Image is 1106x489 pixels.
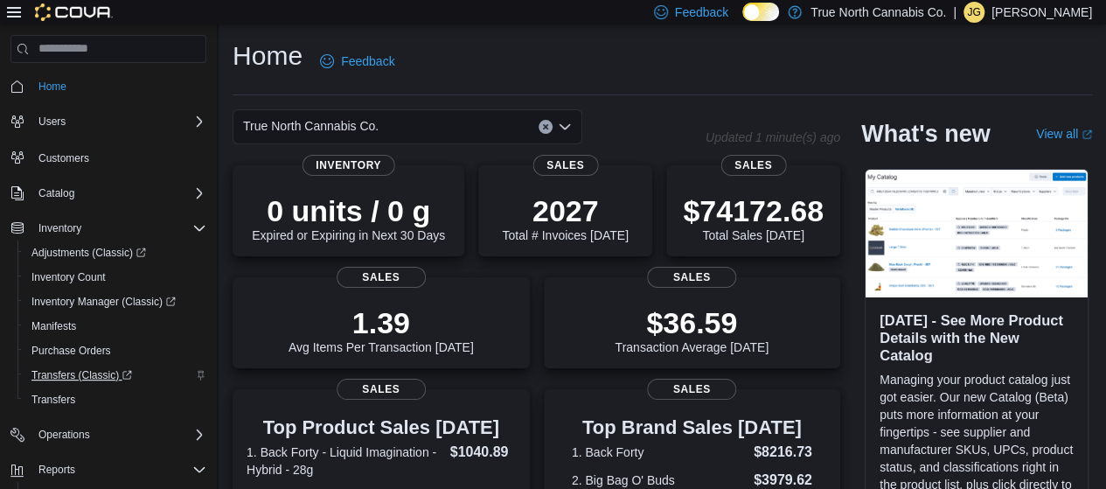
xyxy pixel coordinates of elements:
[233,38,303,73] h1: Home
[31,295,176,309] span: Inventory Manager (Classic)
[17,314,213,339] button: Manifests
[24,316,83,337] a: Manifests
[24,340,118,361] a: Purchase Orders
[17,388,213,412] button: Transfers
[31,459,206,480] span: Reports
[502,193,628,242] div: Total # Invoices [DATE]
[31,146,206,168] span: Customers
[683,193,824,228] p: $74172.68
[31,246,146,260] span: Adjustments (Classic)
[31,344,111,358] span: Purchase Orders
[289,305,474,340] p: 1.39
[880,311,1074,364] h3: [DATE] - See More Product Details with the New Catalog
[24,242,153,263] a: Adjustments (Classic)
[38,151,89,165] span: Customers
[289,305,474,354] div: Avg Items Per Transaction [DATE]
[24,316,206,337] span: Manifests
[31,393,75,407] span: Transfers
[615,305,769,354] div: Transaction Average [DATE]
[539,120,553,134] button: Clear input
[31,75,206,97] span: Home
[38,221,81,235] span: Inventory
[31,218,88,239] button: Inventory
[38,428,90,442] span: Operations
[31,76,73,97] a: Home
[991,2,1092,23] p: [PERSON_NAME]
[24,267,113,288] a: Inventory Count
[17,265,213,290] button: Inventory Count
[247,444,443,479] dt: 1. Back Forty - Liquid Imagination - Hybrid - 28g
[31,270,106,284] span: Inventory Count
[3,73,213,99] button: Home
[31,111,206,132] span: Users
[24,389,206,410] span: Transfers
[31,368,132,382] span: Transfers (Classic)
[31,183,81,204] button: Catalog
[558,120,572,134] button: Open list of options
[963,2,984,23] div: Jessica Gallant
[572,472,747,489] dt: 2. Big Bag O' Buds
[31,183,206,204] span: Catalog
[243,115,379,136] span: True North Cannabis Co.
[742,3,779,21] input: Dark Mode
[3,109,213,134] button: Users
[31,424,97,445] button: Operations
[24,291,183,312] a: Inventory Manager (Classic)
[706,130,840,144] p: Updated 1 minute(s) ago
[341,52,394,70] span: Feedback
[3,458,213,482] button: Reports
[17,339,213,363] button: Purchase Orders
[615,305,769,340] p: $36.59
[742,21,743,22] span: Dark Mode
[38,115,66,129] span: Users
[38,186,74,200] span: Catalog
[31,148,96,169] a: Customers
[31,218,206,239] span: Inventory
[337,267,426,288] span: Sales
[502,193,628,228] p: 2027
[247,417,516,438] h3: Top Product Sales [DATE]
[252,193,445,242] div: Expired or Expiring in Next 30 Days
[302,155,395,176] span: Inventory
[38,463,75,477] span: Reports
[953,2,956,23] p: |
[24,365,139,386] a: Transfers (Classic)
[1036,127,1092,141] a: View allExternal link
[572,444,747,461] dt: 1. Back Forty
[3,144,213,170] button: Customers
[3,423,213,447] button: Operations
[3,181,213,206] button: Catalog
[24,389,82,410] a: Transfers
[31,459,82,480] button: Reports
[24,291,206,312] span: Inventory Manager (Classic)
[17,290,213,314] a: Inventory Manager (Classic)
[572,417,812,438] h3: Top Brand Sales [DATE]
[675,3,728,21] span: Feedback
[24,340,206,361] span: Purchase Orders
[31,319,76,333] span: Manifests
[24,267,206,288] span: Inventory Count
[754,442,812,463] dd: $8216.73
[647,379,736,400] span: Sales
[967,2,980,23] span: JG
[810,2,946,23] p: True North Cannabis Co.
[683,193,824,242] div: Total Sales [DATE]
[17,363,213,388] a: Transfers (Classic)
[24,242,206,263] span: Adjustments (Classic)
[3,216,213,241] button: Inventory
[313,44,401,79] a: Feedback
[252,193,445,228] p: 0 units / 0 g
[450,442,516,463] dd: $1040.89
[17,241,213,265] a: Adjustments (Classic)
[24,365,206,386] span: Transfers (Classic)
[38,80,66,94] span: Home
[31,424,206,445] span: Operations
[647,267,736,288] span: Sales
[31,111,73,132] button: Users
[720,155,786,176] span: Sales
[861,120,990,148] h2: What's new
[337,379,426,400] span: Sales
[532,155,598,176] span: Sales
[35,3,113,21] img: Cova
[1082,129,1092,140] svg: External link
